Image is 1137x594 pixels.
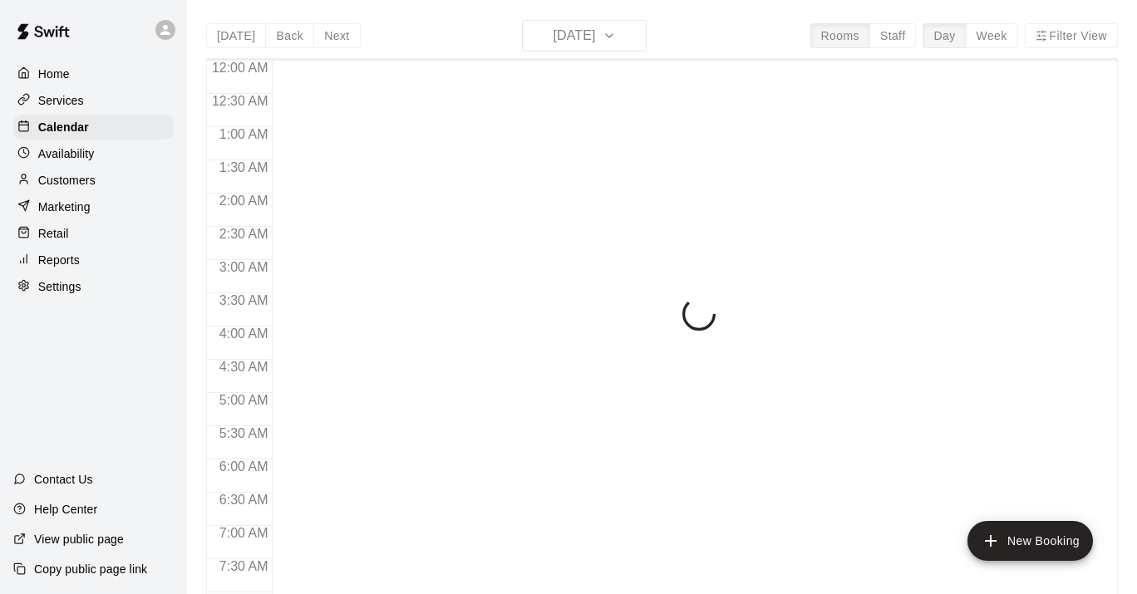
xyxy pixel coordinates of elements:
[215,459,273,474] span: 6:00 AM
[208,94,273,108] span: 12:30 AM
[967,521,1093,561] button: add
[13,115,174,140] a: Calendar
[38,119,89,135] p: Calendar
[215,559,273,573] span: 7:30 AM
[215,160,273,174] span: 1:30 AM
[34,471,93,488] p: Contact Us
[215,426,273,440] span: 5:30 AM
[38,92,84,109] p: Services
[13,88,174,113] a: Services
[38,252,80,268] p: Reports
[13,168,174,193] a: Customers
[34,531,124,547] p: View public page
[215,293,273,307] span: 3:30 AM
[215,260,273,274] span: 3:00 AM
[215,393,273,407] span: 5:00 AM
[13,221,174,246] a: Retail
[215,326,273,341] span: 4:00 AM
[34,561,147,577] p: Copy public page link
[215,493,273,507] span: 6:30 AM
[13,274,174,299] a: Settings
[215,360,273,374] span: 4:30 AM
[215,227,273,241] span: 2:30 AM
[38,225,69,242] p: Retail
[38,66,70,82] p: Home
[38,172,96,189] p: Customers
[34,501,97,518] p: Help Center
[215,127,273,141] span: 1:00 AM
[208,61,273,75] span: 12:00 AM
[13,141,174,166] a: Availability
[38,278,81,295] p: Settings
[38,145,95,162] p: Availability
[215,194,273,208] span: 2:00 AM
[13,248,174,272] a: Reports
[215,526,273,540] span: 7:00 AM
[13,194,174,219] a: Marketing
[13,61,174,86] a: Home
[38,199,91,215] p: Marketing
